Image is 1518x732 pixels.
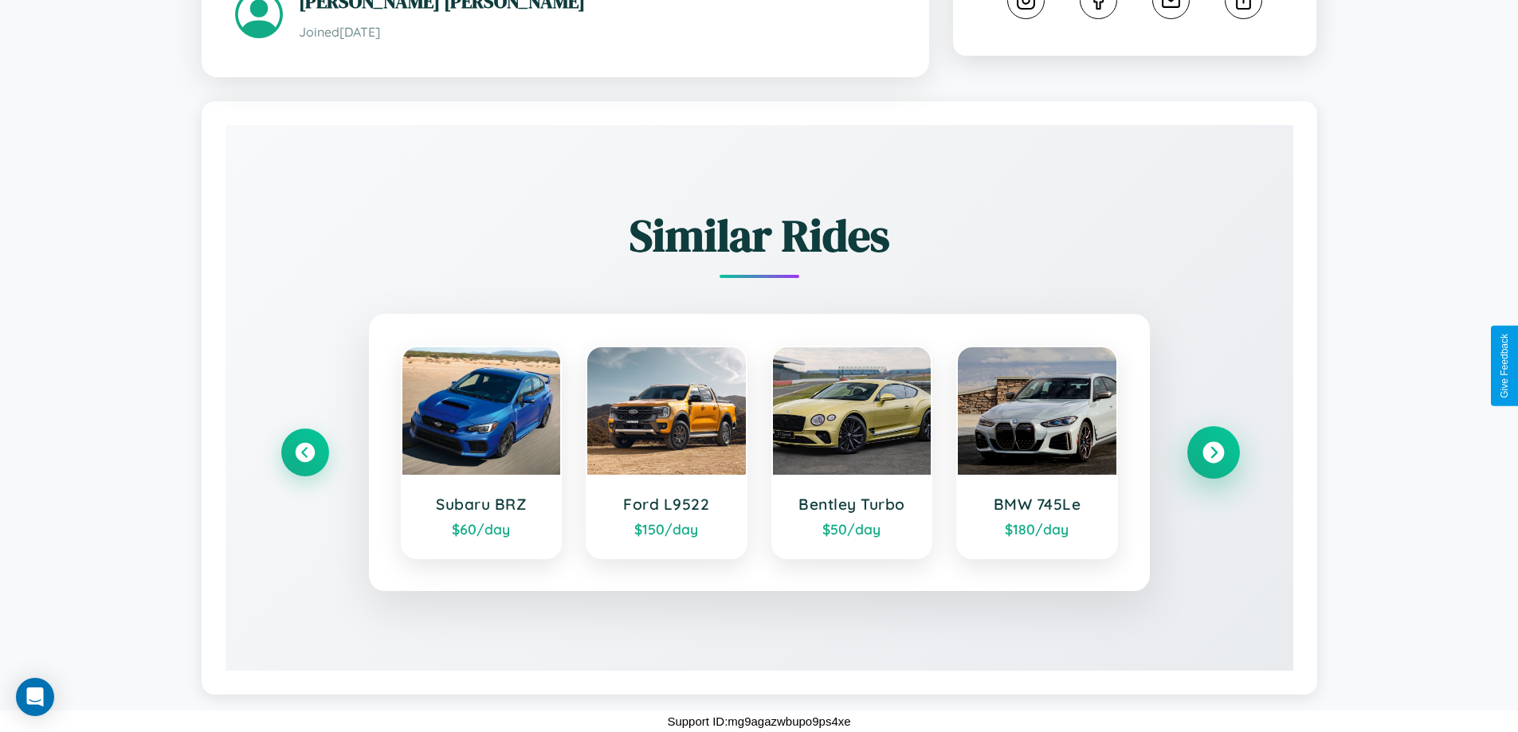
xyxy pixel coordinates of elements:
[603,520,730,538] div: $ 150 /day
[789,520,916,538] div: $ 50 /day
[418,520,545,538] div: $ 60 /day
[586,346,747,559] a: Ford L9522$150/day
[667,710,850,732] p: Support ID: mg9agazwbupo9ps4xe
[974,520,1100,538] div: $ 180 /day
[16,678,54,716] div: Open Intercom Messenger
[974,495,1100,514] h3: BMW 745Le
[401,346,563,559] a: Subaru BRZ$60/day
[281,205,1238,266] h2: Similar Rides
[789,495,916,514] h3: Bentley Turbo
[1499,334,1510,398] div: Give Feedback
[299,21,896,44] p: Joined [DATE]
[418,495,545,514] h3: Subaru BRZ
[771,346,933,559] a: Bentley Turbo$50/day
[956,346,1118,559] a: BMW 745Le$180/day
[603,495,730,514] h3: Ford L9522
